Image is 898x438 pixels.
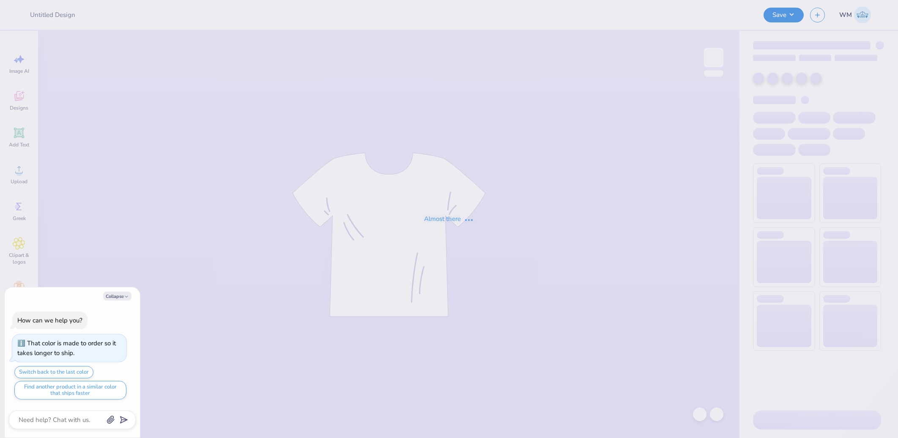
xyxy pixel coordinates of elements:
[103,292,131,300] button: Collapse
[17,339,116,357] div: That color is made to order so it takes longer to ship.
[17,316,82,325] div: How can we help you?
[424,214,474,224] div: Almost there
[14,366,93,378] button: Switch back to the last color
[14,381,126,399] button: Find another product in a similar color that ships faster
